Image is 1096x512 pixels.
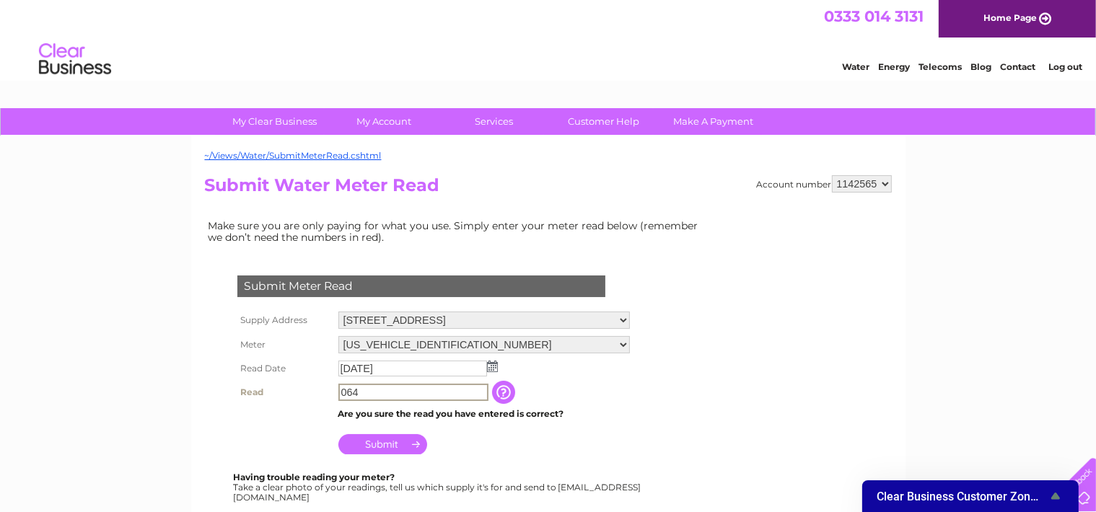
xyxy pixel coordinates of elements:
[234,472,644,502] div: Take a clear photo of your readings, tell us which supply it's for and send to [EMAIL_ADDRESS][DO...
[234,308,335,332] th: Supply Address
[877,490,1047,503] span: Clear Business Customer Zone Survey
[205,216,710,247] td: Make sure you are only paying for what you use. Simply enter your meter read below (remember we d...
[544,108,663,135] a: Customer Help
[1048,61,1082,72] a: Log out
[335,405,634,423] td: Are you sure the read you have entered is correct?
[325,108,444,135] a: My Account
[237,275,605,297] div: Submit Meter Read
[1000,61,1035,72] a: Contact
[487,361,498,372] img: ...
[919,61,962,72] a: Telecoms
[38,37,112,81] img: logo.png
[234,472,395,482] b: Having trouble reading your meter?
[205,150,382,161] a: ~/Views/Water/SubmitMeterRead.cshtml
[878,61,910,72] a: Energy
[234,357,335,380] th: Read Date
[654,108,773,135] a: Make A Payment
[877,487,1064,505] button: Show survey - Clear Business Customer Zone Survey
[434,108,553,135] a: Services
[234,332,335,357] th: Meter
[970,61,991,72] a: Blog
[842,61,869,72] a: Water
[205,175,892,203] h2: Submit Water Meter Read
[757,175,892,193] div: Account number
[208,8,890,70] div: Clear Business is a trading name of Verastar Limited (registered in [GEOGRAPHIC_DATA] No. 3667643...
[234,380,335,405] th: Read
[492,381,518,404] input: Information
[338,434,427,454] input: Submit
[824,7,924,25] a: 0333 014 3131
[215,108,334,135] a: My Clear Business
